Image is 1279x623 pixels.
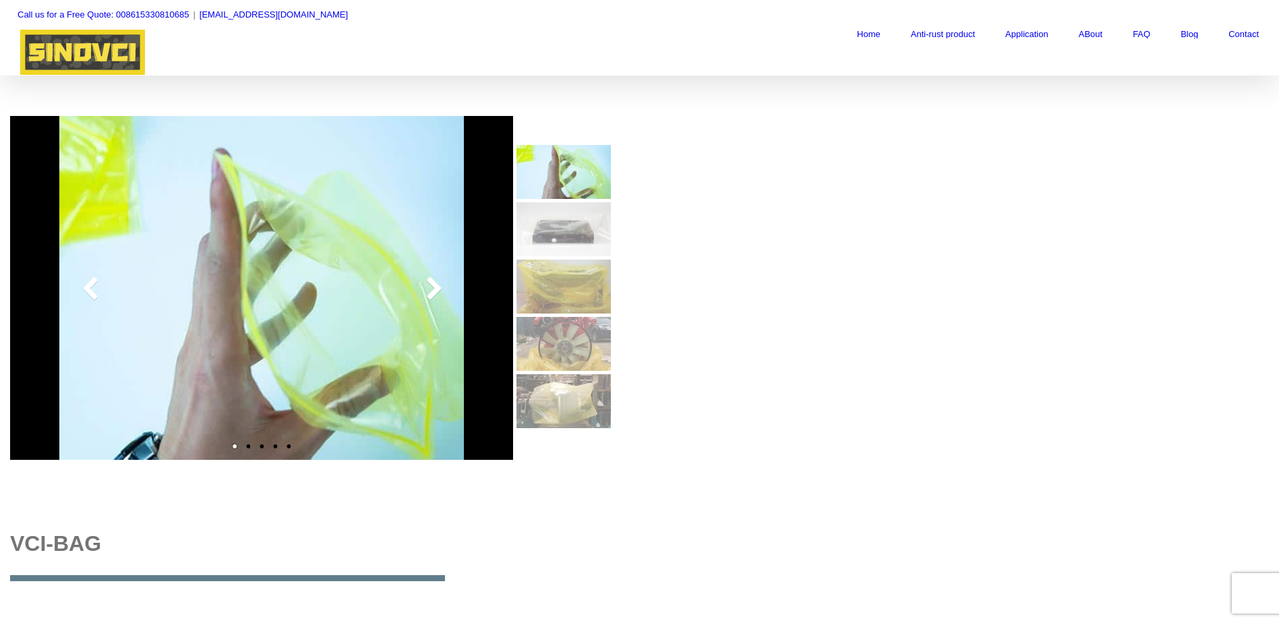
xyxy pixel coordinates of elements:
[10,531,101,556] span: VCI-BAG
[1181,30,1198,38] a: Blog
[857,30,881,38] a: Home
[20,30,145,75] img: SINOVCI Logo
[200,9,348,20] a: [EMAIL_ADDRESS][DOMAIN_NAME]
[911,30,975,38] a: Anti-rust product
[857,30,1259,38] nav: Main Menu
[1005,30,1048,38] a: Application
[1079,30,1102,38] a: ABout
[1228,30,1259,38] a: Contact
[1133,30,1150,38] a: FAQ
